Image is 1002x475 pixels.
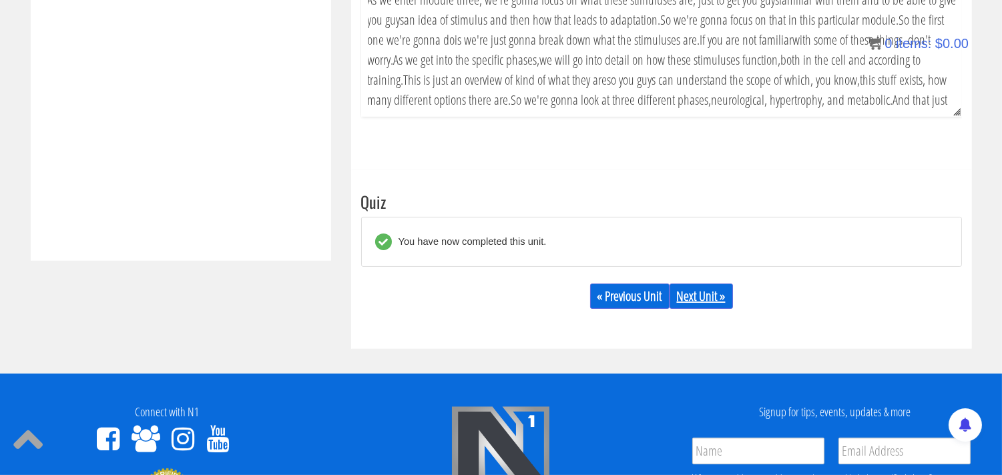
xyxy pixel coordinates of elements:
[935,36,969,51] bdi: 0.00
[405,11,661,29] span: an idea of stimulus and then how that leads to adaptation.
[368,71,947,109] span: this stuff exists, how many different options there are.
[10,406,324,419] h4: Connect with N1
[838,438,971,464] input: Email Address
[885,36,892,51] span: 0
[607,71,860,89] span: so you guys can understand the scope of which, you know,
[896,36,931,51] span: items:
[368,51,921,89] span: both in the cell and according to training.
[661,11,899,29] span: So we're gonna focus on that in this particular module.
[712,91,893,109] span: neurological, hypertrophy, and metabolic.
[678,406,992,419] h4: Signup for tips, events, updates & more
[868,37,881,50] img: icon11.png
[935,36,943,51] span: $
[700,31,793,49] span: If you are not familiar
[868,36,969,51] a: 0 items: $0.00
[692,438,824,464] input: Name
[361,193,962,210] h3: Quiz
[368,11,945,49] span: So the first one we're gonna do
[511,91,712,109] span: So we're gonna look at three different phases,
[368,91,948,129] span: And that just gives us an idea of associating
[394,51,540,69] span: As we get into the specific phases,
[455,31,700,49] span: is we're just gonna break down what the stimuluses are.
[404,71,607,89] span: This is just an overview of kind of what they are
[670,284,733,309] a: Next Unit »
[392,233,547,250] div: You have now completed this unit.
[590,284,670,309] a: « Previous Unit
[540,51,781,69] span: we will go into detail on how these stimuluses function,
[368,31,931,69] span: with some of these things, don't worry.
